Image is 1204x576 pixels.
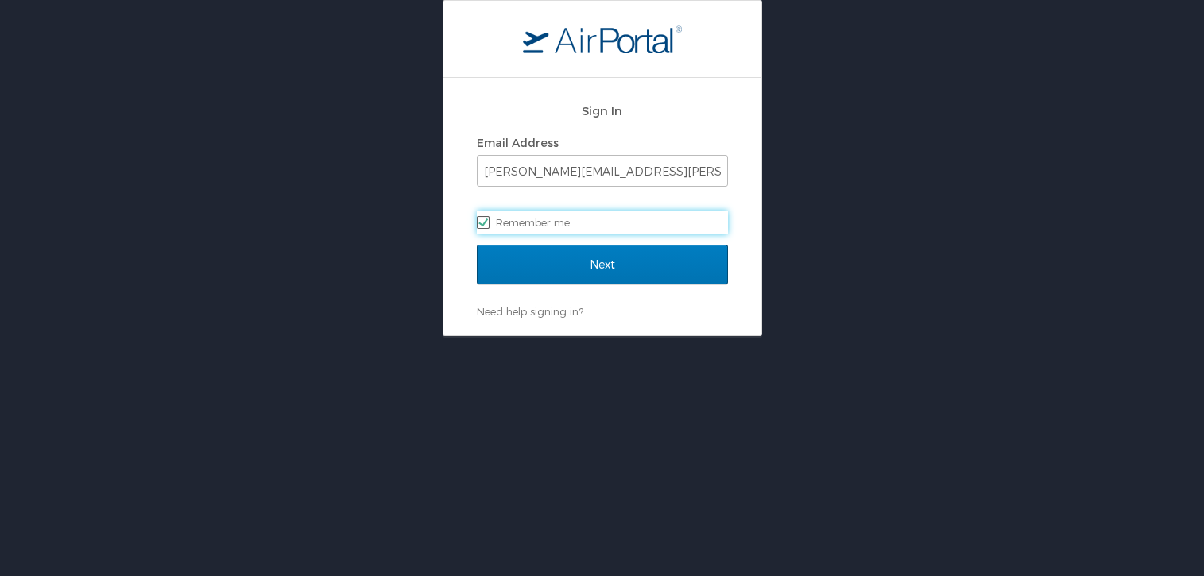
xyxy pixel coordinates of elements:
[477,211,728,234] label: Remember me
[477,102,728,120] h2: Sign In
[477,245,728,284] input: Next
[477,136,559,149] label: Email Address
[523,25,682,53] img: logo
[477,305,583,318] a: Need help signing in?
